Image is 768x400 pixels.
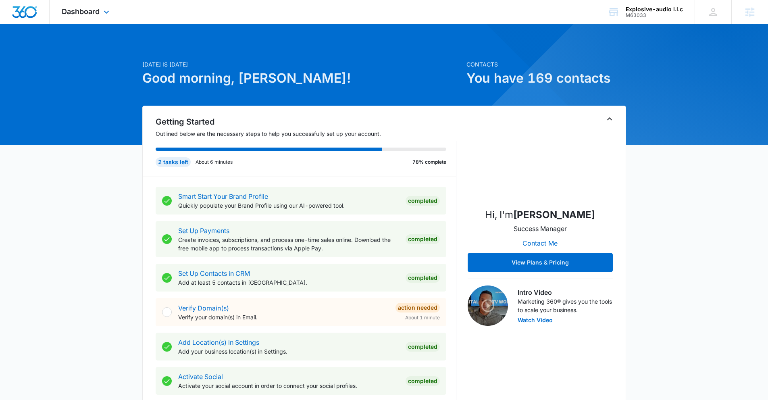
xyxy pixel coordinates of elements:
p: About 6 minutes [196,158,233,166]
a: Activate Social [178,373,223,381]
span: Dashboard [62,7,100,16]
h1: Good morning, [PERSON_NAME]! [142,69,462,88]
p: Verify your domain(s) in Email. [178,313,389,321]
p: Outlined below are the necessary steps to help you successfully set up your account. [156,129,456,138]
div: Completed [406,342,440,352]
button: View Plans & Pricing [468,253,613,272]
button: Toggle Collapse [605,114,614,124]
p: Add your business location(s) in Settings. [178,347,399,356]
div: Completed [406,273,440,283]
div: Domain: [DOMAIN_NAME] [21,21,89,27]
button: Watch Video [518,317,553,323]
a: Add Location(s) in Settings [178,338,259,346]
div: v 4.0.25 [23,13,40,19]
p: Create invoices, subscriptions, and process one-time sales online. Download the free mobile app t... [178,235,399,252]
div: account id [626,12,683,18]
p: Success Manager [514,224,567,233]
img: website_grey.svg [13,21,19,27]
img: tab_domain_overview_orange.svg [22,47,28,53]
span: About 1 minute [405,314,440,321]
p: Marketing 360® gives you the tools to scale your business. [518,297,613,314]
img: tab_keywords_by_traffic_grey.svg [80,47,87,53]
div: Completed [406,196,440,206]
a: Smart Start Your Brand Profile [178,192,268,200]
h2: Getting Started [156,116,456,128]
a: Set Up Contacts in CRM [178,269,250,277]
img: logo_orange.svg [13,13,19,19]
p: Hi, I'm [485,208,595,222]
div: account name [626,6,683,12]
div: Completed [406,376,440,386]
p: Quickly populate your Brand Profile using our AI-powered tool. [178,201,399,210]
p: Activate your social account in order to connect your social profiles. [178,381,399,390]
div: 2 tasks left [156,157,191,167]
strong: [PERSON_NAME] [513,209,595,221]
a: Verify Domain(s) [178,304,229,312]
p: Add at least 5 contacts in [GEOGRAPHIC_DATA]. [178,278,399,287]
div: Domain Overview [31,48,72,53]
div: Completed [406,234,440,244]
a: Set Up Payments [178,227,229,235]
button: Contact Me [514,233,566,253]
img: Lauren Moss [500,121,581,201]
p: [DATE] is [DATE] [142,60,462,69]
h3: Intro Video [518,287,613,297]
div: Action Needed [395,303,440,312]
p: Contacts [466,60,626,69]
div: Keywords by Traffic [89,48,136,53]
h1: You have 169 contacts [466,69,626,88]
p: 78% complete [412,158,446,166]
img: Intro Video [468,285,508,326]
